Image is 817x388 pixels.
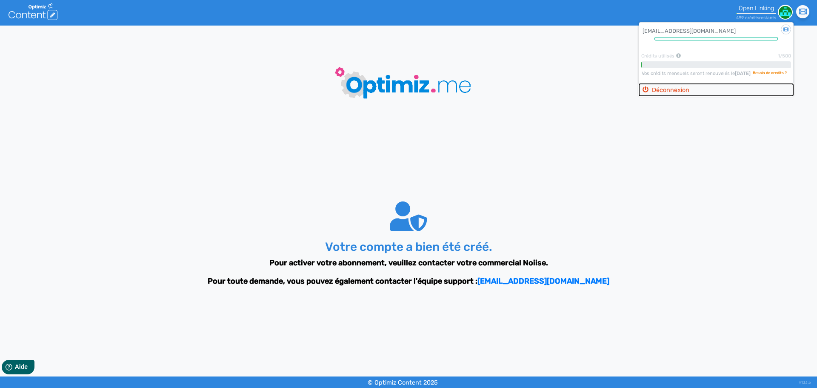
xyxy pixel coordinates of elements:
span: s [757,15,759,20]
img: loader-big-blue.gif [313,46,504,118]
p: Pour activer votre abonnement, veuillez contacter votre commercial Noiise. [160,257,657,269]
div: Crédits utilisés [641,53,741,60]
small: © Optimiz Content 2025 [368,379,438,386]
div: [EMAIL_ADDRESS][DOMAIN_NAME] [639,23,793,37]
span: s [774,15,776,20]
b: [DATE] [735,71,751,76]
button: Déconnexion [639,84,793,96]
small: 499 crédit restant [736,15,776,20]
h3: Votre compte a bien été créé. [160,240,657,254]
span: Vos crédits mensuels seront renouvelés le [642,71,751,76]
p: Pour toute demande, vous pouvez également contacter l'équipe support : [160,276,657,287]
img: 4d5369240200d52e8cff922b1c770944 [778,5,793,20]
span: Besoin de credits ? [753,70,787,76]
a: [EMAIL_ADDRESS][DOMAIN_NAME] [477,276,609,286]
div: Open Linking [736,5,776,12]
div: 1/500 [741,53,791,60]
div: V1.13.5 [799,377,811,388]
